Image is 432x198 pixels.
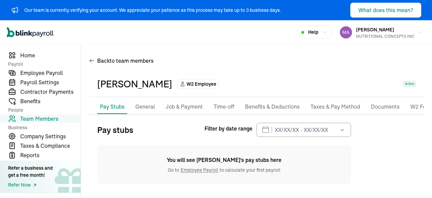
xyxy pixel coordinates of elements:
[8,61,77,67] span: Payroll
[110,57,154,65] span: to team members
[20,97,81,105] span: Benefits
[20,51,81,59] span: Home
[356,27,394,33] span: [PERSON_NAME]
[214,103,234,111] p: Time-off
[358,6,413,14] div: What does this mean?
[356,33,414,39] div: NUTRITIONAL CONCEPTS INC
[337,24,425,41] button: [PERSON_NAME]NUTRITIONAL CONCEPTS INC
[97,156,351,164] span: You will see [PERSON_NAME]'s pay stubs here
[8,107,77,113] span: People
[100,103,125,111] p: Pay Stubs
[89,53,154,69] button: Backto team members
[97,124,133,135] h3: Pay stubs
[256,123,351,137] input: XX/XX/XX - XX/XX/XX
[97,77,172,91] div: [PERSON_NAME]
[135,103,155,111] p: General
[20,88,81,96] span: Contractor Payments
[371,103,400,111] p: Documents
[20,142,81,150] span: Taxes & Compliance
[297,26,332,39] button: Help
[179,167,220,173] a: Employee Payroll
[403,81,416,87] span: Active
[20,78,81,86] span: Payroll Settings
[8,181,53,189] a: Refer Now
[7,23,53,42] nav: Global
[8,165,53,179] div: Refer a business and get a free month!
[187,81,216,87] span: W2 Employee
[20,132,81,140] span: Company Settings
[205,124,252,133] span: Filter by date range
[398,166,432,198] iframe: Chat Widget
[8,124,77,131] span: Business
[97,57,154,65] span: Back
[97,164,351,173] span: Go to to calculate your first payroll
[20,69,81,77] span: Employee Payroll
[166,103,203,111] p: Job & Payment
[308,29,318,36] span: Help
[20,115,81,123] span: Team Members
[350,3,421,18] button: What does this mean?
[310,103,360,111] p: Taxes & Pay Method
[20,151,81,159] span: Reports
[24,7,281,14] div: Our team is currently verifying your account. We appreciate your patience as this process may tak...
[245,103,300,111] p: Benefits & Deductions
